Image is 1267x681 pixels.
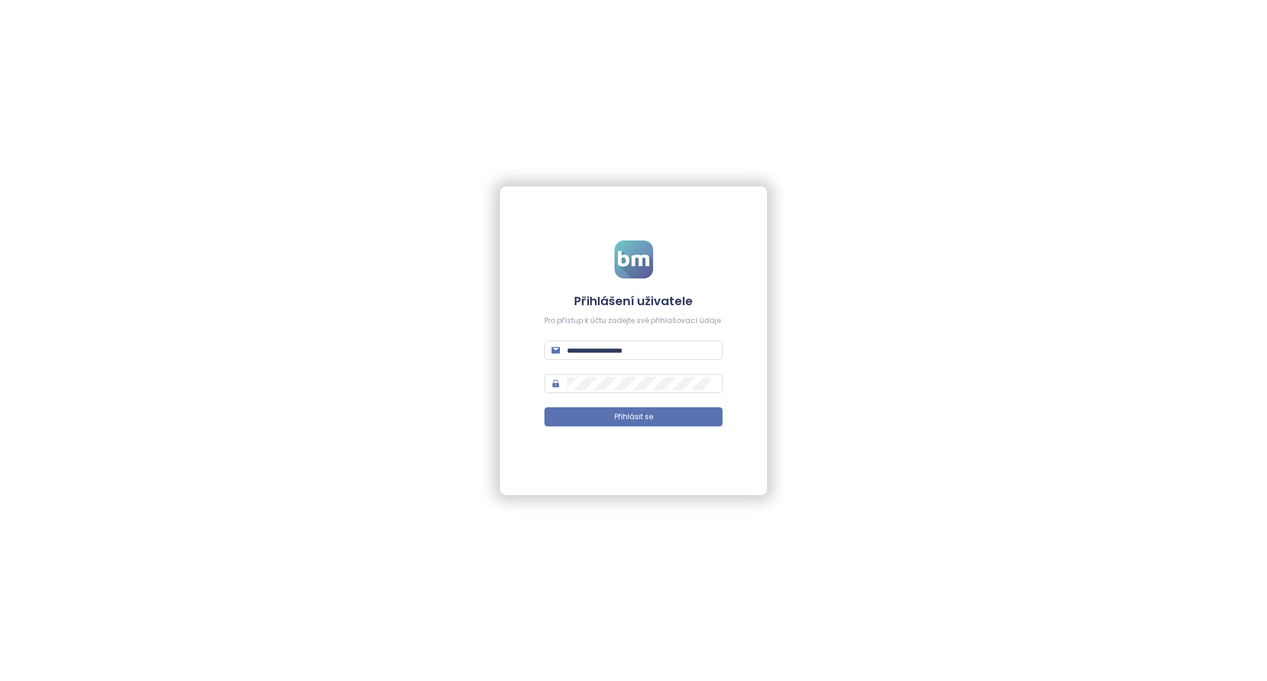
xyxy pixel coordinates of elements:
[552,346,560,354] span: mail
[544,293,723,309] h4: Přihlášení uživatele
[552,379,560,388] span: lock
[615,240,653,278] img: logo
[615,411,653,423] span: Přihlásit se
[544,315,723,327] div: Pro přístup k účtu zadejte své přihlašovací údaje.
[544,407,723,426] button: Přihlásit se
